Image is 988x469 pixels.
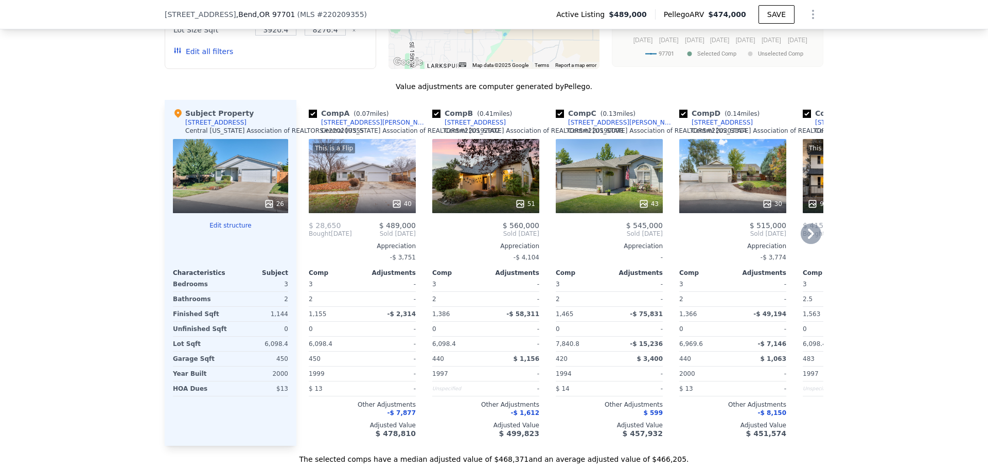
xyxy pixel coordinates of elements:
text: [DATE] [788,37,807,44]
div: 450 [233,352,288,366]
div: Central [US_STATE] Association of REALTORS # 220191003 [692,127,871,135]
div: Adjustments [733,269,786,277]
span: , Bend [236,9,295,20]
div: Characteristics [173,269,231,277]
span: $ 499,823 [499,429,539,438]
div: Adjusted Value [679,421,786,429]
div: 1997 [432,367,484,381]
div: 2 [679,292,731,306]
span: $ 415,000 [803,221,839,230]
span: -$ 1,612 [511,409,539,416]
span: $ 451,574 [746,429,786,438]
span: Sold [DATE] [432,230,539,238]
span: -$ 3,774 [761,254,786,261]
span: -$ 15,236 [630,340,663,348]
div: Adjustments [362,269,416,277]
a: Report a map error [555,62,596,68]
div: Unspecified [803,381,854,396]
span: 1,465 [556,310,573,318]
span: $ 13 [679,385,693,392]
span: Map data ©2025 Google [472,62,528,68]
span: -$ 58,311 [506,310,539,318]
div: HOA Dues [173,381,228,396]
div: Central [US_STATE] Association of REALTORS # 220190098 [445,127,624,135]
span: -$ 3,751 [390,254,416,261]
div: Subject [231,269,288,277]
span: $ 489,000 [379,221,416,230]
div: Unspecified [432,381,484,396]
text: 97701 [659,50,674,57]
div: Adjusted Value [556,421,663,429]
div: - [735,381,786,396]
div: - [488,367,539,381]
div: Comp [803,269,856,277]
span: 0.14 [727,110,741,117]
div: 3 [233,277,288,291]
a: [STREET_ADDRESS][PERSON_NAME] [803,118,922,127]
span: 0 [803,325,807,333]
div: Comp D [679,108,764,118]
div: [STREET_ADDRESS][PERSON_NAME] [321,118,428,127]
div: 51 [515,199,535,209]
span: 0.41 [480,110,493,117]
span: 440 [432,355,444,362]
span: $ 478,810 [376,429,416,438]
div: Bathrooms [173,292,228,306]
span: 1,563 [803,310,820,318]
span: 1,155 [309,310,326,318]
div: - [364,292,416,306]
div: [STREET_ADDRESS] [185,118,246,127]
div: Central [US_STATE] Association of REALTORS # 220209355 [185,127,364,135]
div: Adjustments [609,269,663,277]
span: -$ 7,146 [758,340,786,348]
span: -$ 4,104 [514,254,539,261]
div: 30 [762,199,782,209]
div: - [735,292,786,306]
span: 1,386 [432,310,450,318]
span: MLS [300,10,315,19]
div: Adjusted Value [803,421,910,429]
button: Edit all filters [173,46,233,57]
text: [DATE] [659,37,679,44]
span: 3 [432,281,436,288]
span: 6,098.4 [803,340,826,348]
div: Adjusted Value [309,421,416,429]
span: 440 [679,355,691,362]
div: Appreciation [679,242,786,250]
div: [STREET_ADDRESS][PERSON_NAME] [568,118,675,127]
div: 1997 [803,367,854,381]
div: Appreciation [803,242,910,250]
span: Bought [309,230,331,238]
div: - [364,367,416,381]
div: This is a Flip [807,143,849,153]
div: Unfinished Sqft [173,322,228,336]
span: Sold [DATE] [679,230,786,238]
span: 483 [803,355,815,362]
a: Terms (opens in new tab) [535,62,549,68]
span: -$ 7,877 [387,409,416,416]
span: 0 [556,325,560,333]
div: Comp [432,269,486,277]
span: 7,840.8 [556,340,579,348]
div: $13 [233,381,288,396]
span: 3 [679,281,683,288]
span: -$ 8,150 [758,409,786,416]
div: Subject Property [173,108,254,118]
img: Google [391,56,425,69]
div: 2 [233,292,288,306]
span: ( miles) [596,110,640,117]
div: Central [US_STATE] Association of REALTORS # 220203314 [568,127,747,135]
div: - [611,292,663,306]
div: - [364,381,416,396]
div: - [735,367,786,381]
button: SAVE [758,5,795,24]
div: - [488,322,539,336]
a: [STREET_ADDRESS] [432,118,506,127]
span: $ 13 [309,385,323,392]
div: Comp E [803,108,886,118]
span: # 220209355 [317,10,364,19]
div: [DATE] [309,230,352,238]
div: 6,098.4 [233,337,288,351]
div: [STREET_ADDRESS] [692,118,753,127]
div: Adjusted Value [432,421,539,429]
